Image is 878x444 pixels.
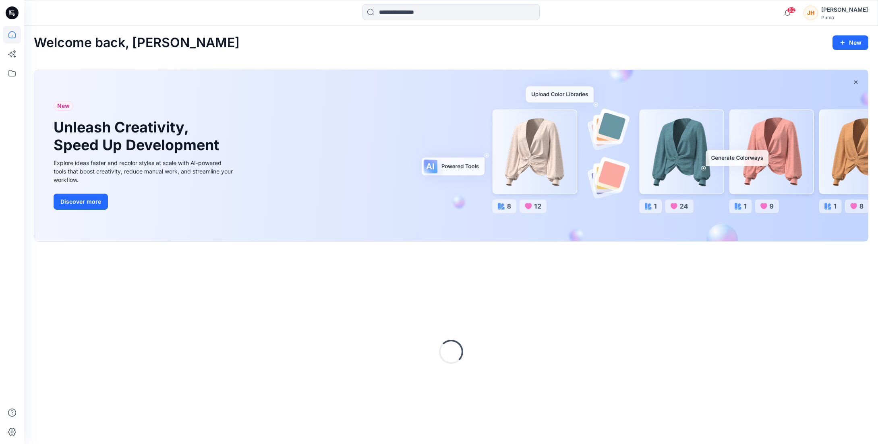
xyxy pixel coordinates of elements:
button: Discover more [54,194,108,210]
h1: Unleash Creativity, Speed Up Development [54,119,223,153]
span: 82 [787,7,796,13]
h2: Welcome back, [PERSON_NAME] [34,35,240,50]
span: New [57,101,70,111]
div: Puma [821,14,868,21]
a: Discover more [54,194,235,210]
div: Explore ideas faster and recolor styles at scale with AI-powered tools that boost creativity, red... [54,159,235,184]
div: [PERSON_NAME] [821,5,868,14]
button: New [832,35,868,50]
div: JH [803,6,818,20]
